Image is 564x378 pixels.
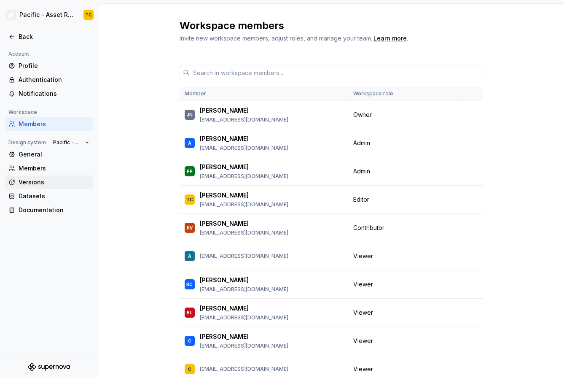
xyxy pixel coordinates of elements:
span: Owner [353,111,372,119]
span: . [372,35,408,42]
p: [EMAIL_ADDRESS][DOMAIN_NAME] [200,116,288,123]
p: [EMAIL_ADDRESS][DOMAIN_NAME] [200,314,288,321]
div: C [188,337,191,345]
div: TC [85,11,92,18]
div: Authentication [19,76,89,84]
p: [PERSON_NAME] [200,219,249,228]
div: C [188,365,191,373]
p: [EMAIL_ADDRESS][DOMAIN_NAME] [200,366,288,373]
p: [EMAIL_ADDRESS][DOMAIN_NAME] [200,343,288,349]
svg: Supernova Logo [28,363,70,371]
p: [PERSON_NAME] [200,135,249,143]
a: Documentation [5,203,93,217]
p: [EMAIL_ADDRESS][DOMAIN_NAME] [200,145,288,151]
span: Viewer [353,337,373,345]
span: Admin [353,167,370,175]
button: Pacific - Asset Repository (Glyphs)TC [2,5,96,24]
div: Documentation [19,206,89,214]
a: General [5,148,93,161]
a: Datasets [5,189,93,203]
a: Back [5,30,93,43]
div: TC [186,195,193,204]
span: Viewer [353,252,373,260]
span: Admin [353,139,370,147]
div: Pacific - Asset Repository (Glyphs) [19,11,73,19]
span: Contributor [353,224,384,232]
div: A [188,252,191,260]
p: [EMAIL_ADDRESS][DOMAIN_NAME] [200,173,288,180]
p: [EMAIL_ADDRESS][DOMAIN_NAME] [200,286,288,293]
p: [EMAIL_ADDRESS][DOMAIN_NAME] [200,229,288,236]
div: Design system [5,138,49,148]
h2: Workspace members [180,19,473,32]
a: Members [5,162,93,175]
div: A [188,139,191,147]
img: 8d0dbd7b-a897-4c39-8ca0-62fbda938e11.png [6,10,16,20]
p: [PERSON_NAME] [200,276,249,284]
div: Members [19,164,89,173]
span: Viewer [353,280,373,289]
a: Versions [5,175,93,189]
div: General [19,150,89,159]
span: Editor [353,195,369,204]
div: KV [187,224,193,232]
div: Account [5,49,32,59]
a: Learn more [373,34,407,43]
div: Back [19,32,89,41]
th: Member [180,87,348,101]
a: Members [5,117,93,131]
div: Members [19,120,89,128]
div: BC [186,280,193,289]
a: Notifications [5,87,93,100]
div: Datasets [19,192,89,200]
p: [PERSON_NAME] [200,332,249,341]
th: Workspace role [348,87,461,101]
p: [PERSON_NAME] [200,163,249,171]
p: [PERSON_NAME] [200,106,249,115]
span: Pacific - Asset Repository (Glyphs) [53,139,82,146]
p: [EMAIL_ADDRESS][DOMAIN_NAME] [200,201,288,208]
div: BL [187,308,192,317]
p: [PERSON_NAME] [200,191,249,200]
a: Profile [5,59,93,73]
div: Notifications [19,89,89,98]
div: Versions [19,178,89,186]
p: [PERSON_NAME] [200,304,249,313]
p: [EMAIL_ADDRESS][DOMAIN_NAME] [200,253,288,259]
span: Invite new workspace members, adjust roles, and manage your team. [180,35,372,42]
a: Authentication [5,73,93,86]
div: Workspace [5,107,40,117]
div: JN [187,111,193,119]
span: Viewer [353,308,373,317]
input: Search in workspace members... [190,65,483,80]
div: PP [187,167,193,175]
span: Viewer [353,365,373,373]
div: Profile [19,62,89,70]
